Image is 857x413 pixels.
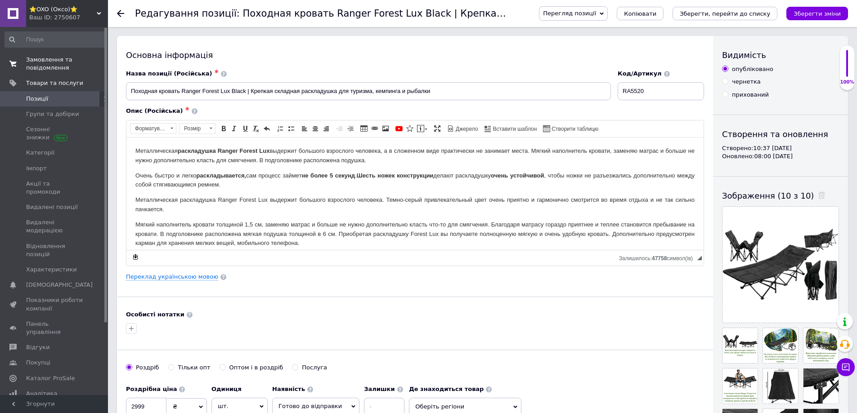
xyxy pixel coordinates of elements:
[652,255,667,262] span: 47758
[136,364,159,372] div: Роздріб
[240,124,250,133] a: Підкреслений (Ctrl+U)
[619,253,697,262] div: Кiлькiсть символiв
[26,242,83,258] span: Відновлення позицій
[310,124,320,133] a: По центру
[26,203,78,211] span: Видалені позиції
[251,124,261,133] a: Видалити форматування
[370,124,380,133] a: Вставити/Редагувати посилання (Ctrl+L)
[345,124,355,133] a: Збільшити відступ
[26,359,50,367] span: Покупці
[446,124,480,133] a: Джерело
[286,124,296,133] a: Вставити/видалити маркований список
[126,386,177,392] b: Роздрібна ціна
[840,79,854,85] div: 100%
[26,164,47,173] span: Імпорт
[26,343,49,351] span: Відгуки
[51,10,143,17] strong: раскладушка Ranger Forest Lux
[26,374,75,382] span: Каталог ProSale
[130,252,140,262] a: Зробити резервну копію зараз
[130,124,167,133] span: Форматування
[272,386,305,392] b: Наявність
[130,123,176,134] a: Форматування
[722,144,839,152] div: Створено: 10:37 [DATE]
[364,35,417,41] strong: очень устойчивой
[230,35,307,41] strong: Шесть ножек конструкции
[26,125,83,142] span: Сезонні знижки
[29,5,97,13] span: ⭐OXO (Оксо)⭐
[624,10,656,17] span: Копіювати
[126,49,704,61] div: Основна інформація
[9,83,568,111] p: Мягкий наполнитель кровати толщиной 1,5 см, заменяю матрас и больше не нужно дополнительно класть...
[680,10,770,17] i: Зберегти, перейти до списку
[454,125,478,133] span: Джерело
[126,273,218,280] a: Переклад українською мовою
[9,9,568,28] p: Металлическая выдержит большого взрослого человека, а в сложенном виде практически не занимает ме...
[321,124,331,133] a: По правому краю
[9,58,568,77] p: Металлическая раскладушка Ranger Forest Lux выдержит большого взрослого человека. Темно-серый при...
[173,403,177,410] span: ₴
[29,13,108,22] div: Ваш ID: 2750607
[673,7,777,20] button: Зберегти, перейти до списку
[839,45,855,90] div: 100% Якість заповнення
[117,10,124,17] div: Повернутися назад
[70,35,120,41] strong: раскладывается,
[722,49,839,61] div: Видимість
[722,129,839,140] div: Створення та оновлення
[26,56,83,72] span: Замовлення та повідомлення
[359,124,369,133] a: Таблиця
[837,358,855,376] button: Чат з покупцем
[26,390,57,398] span: Аналітика
[126,311,184,318] b: Особисті нотатки
[26,281,93,289] span: [DEMOGRAPHIC_DATA]
[126,107,183,114] span: Опис (Російська)
[394,124,404,133] a: Додати відео з YouTube
[302,364,327,372] div: Послуга
[26,218,83,235] span: Видалені модерацією
[416,124,429,133] a: Вставити повідомлення
[732,91,769,99] div: прихований
[126,70,212,77] span: Назва позиції (Російська)
[4,31,106,48] input: Пошук
[126,138,704,250] iframe: Редактор, 3EC70E7F-57C9-4F86-9CB9-E967D549BF76
[722,190,839,201] div: Зображення (10 з 10)
[381,124,390,133] a: Зображення
[26,266,77,274] span: Характеристики
[364,386,395,392] b: Залишки
[9,9,568,239] body: Редактор, 3EC70E7F-57C9-4F86-9CB9-E967D549BF76
[26,149,54,157] span: Категорії
[179,124,206,133] span: Розмір
[9,34,568,53] p: Очень быстро и легко сам процесс займет . делают раскладушку , чтобы ножки не разъезжались дополн...
[26,79,83,87] span: Товари та послуги
[617,7,664,20] button: Копіювати
[732,78,761,86] div: чернетка
[135,8,796,19] h1: Редагування позиції: Походная кровать Ranger Forest Lux Black | Крепкая складная раскладушка для ...
[300,124,310,133] a: По лівому краю
[211,386,242,392] b: Одиниця
[275,124,285,133] a: Вставити/видалити нумерований список
[215,69,219,75] span: ✱
[697,256,702,260] span: Потягніть для зміни розмірів
[26,180,83,196] span: Акції та промокоди
[185,106,189,112] span: ✱
[483,124,538,133] a: Вставити шаблон
[335,124,345,133] a: Зменшити відступ
[278,403,342,409] span: Готово до відправки
[26,296,83,312] span: Показники роботи компанії
[722,152,839,160] div: Оновлено: 08:00 [DATE]
[229,364,283,372] div: Оптом і в роздріб
[219,124,229,133] a: Жирний (Ctrl+B)
[26,95,48,103] span: Позиції
[432,124,442,133] a: Максимізувати
[786,7,848,20] button: Зберегти зміни
[543,10,596,17] span: Перегляд позиції
[126,82,611,100] input: Наприклад, H&M жіноча сукня зелена 38 розмір вечірня максі з блискітками
[794,10,841,17] i: Зберегти зміни
[492,125,537,133] span: Вставити шаблон
[229,124,239,133] a: Курсив (Ctrl+I)
[179,123,215,134] a: Розмір
[550,125,598,133] span: Створити таблицю
[409,386,484,392] b: Де знаходиться товар
[178,364,211,372] div: Тільки опт
[26,110,79,118] span: Групи та добірки
[26,320,83,336] span: Панель управління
